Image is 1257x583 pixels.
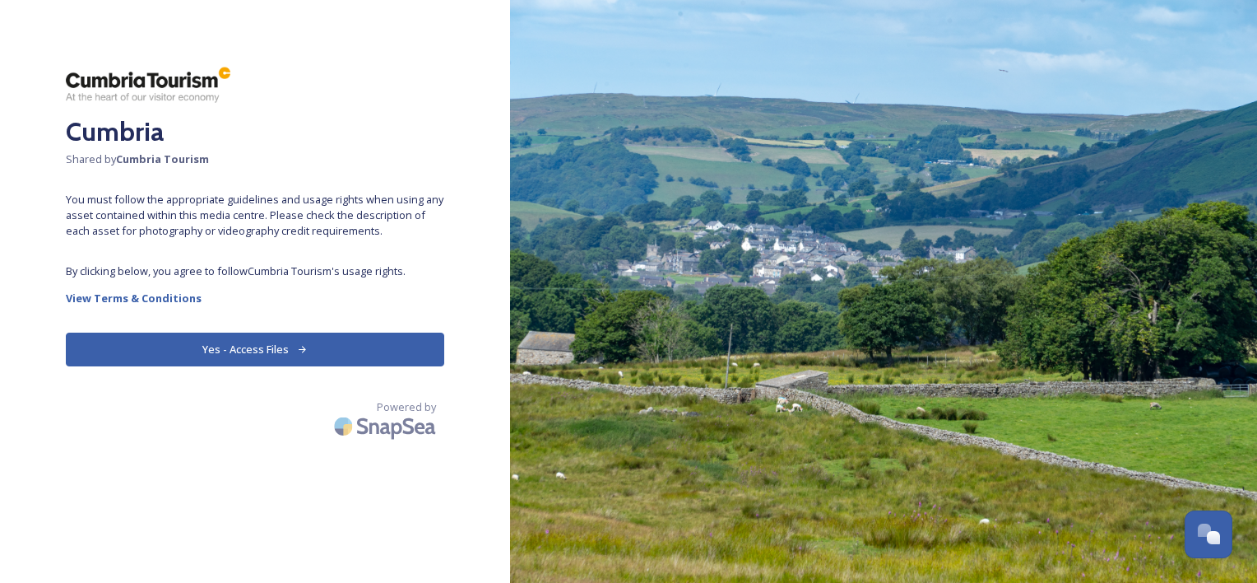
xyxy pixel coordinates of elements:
[66,192,444,240] span: You must follow the appropriate guidelines and usage rights when using any asset contained within...
[66,288,444,308] a: View Terms & Conditions
[116,152,209,166] strong: Cumbria Tourism
[1185,511,1232,558] button: Open Chat
[66,112,444,152] h2: Cumbria
[66,264,444,279] span: By clicking below, you agree to follow Cumbria Tourism 's usage rights.
[329,407,444,445] img: SnapSea Logo
[377,399,436,415] span: Powered by
[66,152,444,167] span: Shared by
[66,291,202,305] strong: View Terms & Conditions
[66,333,444,366] button: Yes - Access Files
[66,66,230,104] img: ct_logo.png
